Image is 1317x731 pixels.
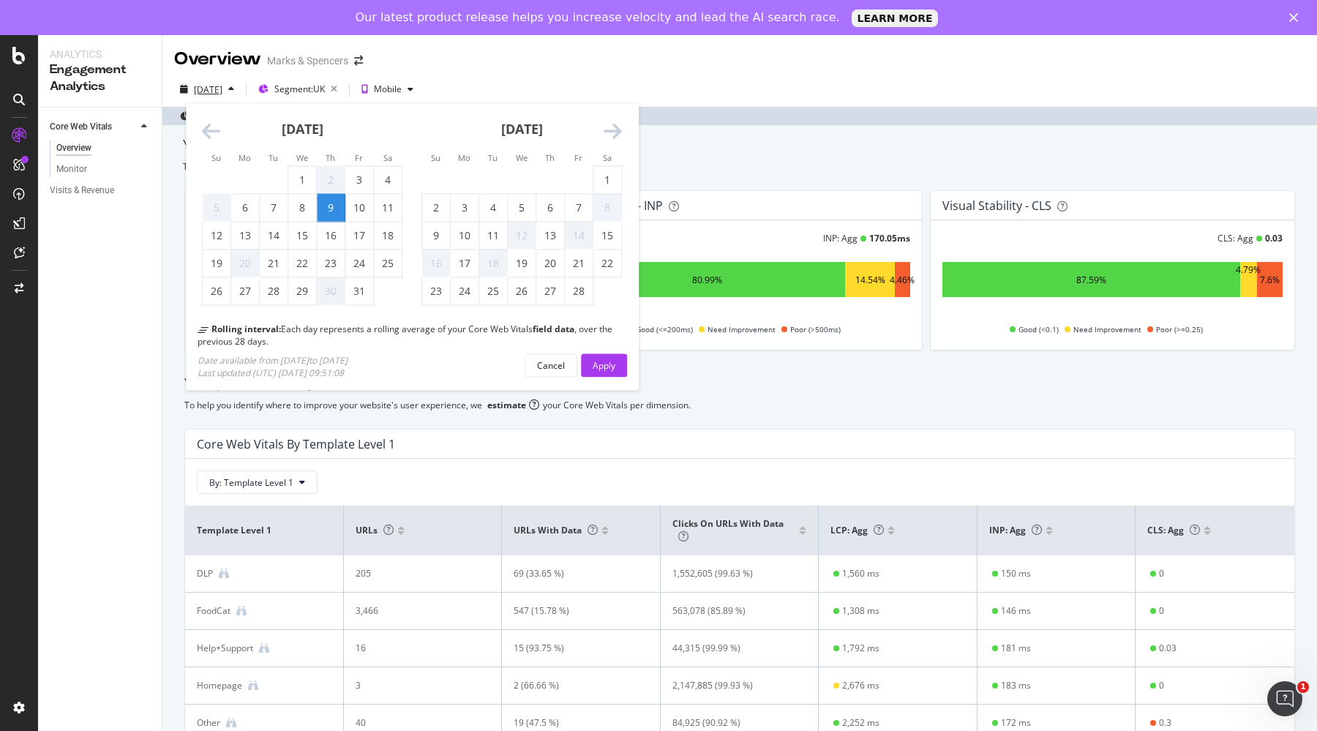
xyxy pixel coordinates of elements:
td: Wednesday, January 15, 2025 [288,222,317,250]
div: 17 [451,256,479,271]
small: Th [545,152,555,163]
a: Visits & Revenue [50,183,151,198]
div: 11 [479,228,507,243]
div: 12 [203,228,230,243]
div: 84,925 (90.92 %) [672,716,793,730]
div: 2,147,885 (99.93 %) [672,679,793,692]
div: 18 [479,256,507,271]
div: 183 ms [1001,679,1031,692]
span: Poor (>500ms) [790,320,841,338]
strong: [DATE] [501,120,543,138]
a: Monitor [56,162,151,177]
td: Sunday, February 2, 2025 [422,194,451,222]
td: Not available. Sunday, January 5, 2025 [203,194,231,222]
div: 21 [565,256,593,271]
div: 1 [288,173,316,187]
td: Saturday, January 18, 2025 [374,222,402,250]
td: Monday, February 17, 2025 [451,250,479,277]
div: 2,252 ms [842,716,879,730]
div: 40 [356,716,476,730]
span: Clicks on URLs with data [672,517,784,543]
div: 172 ms [1001,716,1031,730]
div: 24 [451,284,479,299]
div: 5 [508,200,536,215]
td: Saturday, January 4, 2025 [374,166,402,194]
td: Not available. Friday, February 14, 2025 [565,222,593,250]
div: 10 [451,228,479,243]
div: 3,466 [356,604,476,618]
div: 0.03 [1265,232,1283,244]
td: Tuesday, January 7, 2025 [260,194,288,222]
div: 1,792 ms [842,642,879,655]
div: 17 [345,228,373,243]
div: Help+Support [197,642,253,655]
td: Not available. Thursday, January 2, 2025 [317,166,345,194]
div: Core Web Vitals By Template Level 1 [197,437,395,451]
div: 8 [288,200,316,215]
div: 3 [345,173,373,187]
div: 16 [356,642,476,655]
div: 9 [317,200,345,215]
span: Poor (>=0.25) [1156,320,1203,338]
a: LEARN MORE [852,10,939,27]
div: 18 [374,228,402,243]
div: 2 [317,173,345,187]
td: Monday, February 24, 2025 [451,277,479,305]
div: 22 [593,256,621,271]
div: arrow-right-arrow-left [354,56,363,66]
div: INP: Agg [823,232,858,244]
div: 80.99% [692,274,722,286]
div: 170.05 ms [869,232,910,244]
div: 13 [231,228,259,243]
td: Saturday, January 11, 2025 [374,194,402,222]
td: Friday, January 31, 2025 [345,277,374,305]
div: Move backward to switch to the previous month. [202,121,220,142]
div: 1,308 ms [842,604,879,618]
div: 26 [203,284,230,299]
td: Not available. Monday, January 20, 2025 [231,250,260,277]
div: 547 (15.78 %) [514,604,634,618]
div: 0 [1159,604,1164,618]
div: Visual Stability - CLS [942,198,1051,213]
td: Sunday, January 12, 2025 [203,222,231,250]
div: 4.79% [1236,263,1261,296]
td: Not available. Saturday, February 8, 2025 [593,194,622,222]
td: Sunday, January 19, 2025 [203,250,231,277]
div: 146 ms [1001,604,1031,618]
small: Tu [269,152,278,163]
small: Tu [488,152,498,163]
small: Sa [603,152,612,163]
div: Analytics [50,47,150,61]
td: Not available. Sunday, February 16, 2025 [422,250,451,277]
td: Thursday, February 27, 2025 [536,277,565,305]
div: Engagement Analytics [50,61,150,95]
div: 28 [260,284,288,299]
div: Calendar [186,104,638,323]
div: Apply [593,359,615,371]
span: Good (<=200ms) [636,320,693,338]
td: Sunday, February 23, 2025 [422,277,451,305]
div: 7.6% [1260,274,1280,286]
div: 1 [593,173,621,187]
div: Close [1289,13,1304,22]
div: 23 [317,256,345,271]
small: Su [211,152,221,163]
div: 4 [374,173,402,187]
div: 15 [593,228,621,243]
small: Sa [383,152,392,163]
span: INP: Agg [989,524,1042,536]
small: Fr [574,152,582,163]
span: Segment: UK [274,83,325,95]
span: Need Improvement [1073,320,1141,338]
div: 12 [508,228,536,243]
div: estimate [487,399,526,411]
small: We [296,152,308,163]
td: Sunday, January 26, 2025 [203,277,231,305]
td: Wednesday, February 5, 2025 [508,194,536,222]
div: 19 [508,256,536,271]
div: Visits & Revenue [50,183,114,198]
span: LCP: Agg [830,524,884,536]
td: Friday, January 24, 2025 [345,250,374,277]
div: 0.3 [1159,716,1171,730]
td: Wednesday, February 26, 2025 [508,277,536,305]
